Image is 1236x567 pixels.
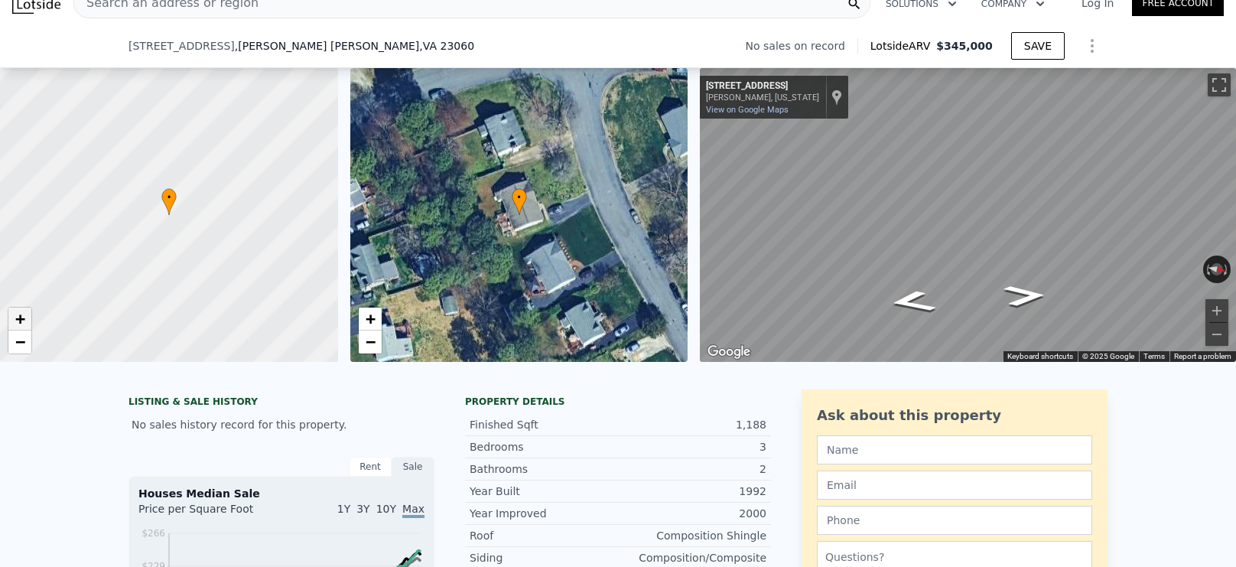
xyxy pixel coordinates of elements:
[1203,256,1212,283] button: Rotate counterclockwise
[138,486,424,501] div: Houses Median Sale
[512,188,527,215] div: •
[986,280,1064,311] path: Go North, Knotty Way Dr
[356,503,369,515] span: 3Y
[1174,352,1231,360] a: Report a problem
[470,484,618,499] div: Year Built
[831,89,842,106] a: Show location on map
[1082,352,1134,360] span: © 2025 Google
[376,503,396,515] span: 10Y
[359,308,382,331] a: Zoom in
[15,309,25,328] span: +
[700,68,1236,362] div: Street View
[1205,323,1228,346] button: Zoom out
[618,461,766,477] div: 2
[15,332,25,351] span: −
[1202,261,1231,278] button: Reset the view
[1007,351,1073,362] button: Keyboard shortcuts
[365,332,375,351] span: −
[700,68,1236,362] div: Map
[470,506,618,521] div: Year Improved
[618,550,766,565] div: Composition/Composite
[512,191,527,204] span: •
[618,439,766,455] div: 3
[470,461,618,477] div: Bathrooms
[706,80,819,93] div: [STREET_ADDRESS]
[618,506,766,521] div: 2000
[1077,31,1108,61] button: Show Options
[161,191,177,204] span: •
[128,411,434,438] div: No sales history record for this property.
[392,457,434,477] div: Sale
[817,435,1092,464] input: Name
[618,484,766,499] div: 1992
[1143,352,1165,360] a: Terms (opens in new tab)
[706,105,789,115] a: View on Google Maps
[1208,73,1231,96] button: Toggle fullscreen view
[470,439,618,455] div: Bedrooms
[936,40,993,52] span: $345,000
[161,188,177,215] div: •
[1205,299,1228,322] button: Zoom in
[349,457,392,477] div: Rent
[138,501,281,526] div: Price per Square Foot
[870,38,936,54] span: Lotside ARV
[235,38,474,54] span: , [PERSON_NAME] [PERSON_NAME]
[817,405,1092,426] div: Ask about this property
[470,528,618,543] div: Roof
[704,342,754,362] img: Google
[704,342,754,362] a: Open this area in Google Maps (opens a new window)
[470,550,618,565] div: Siding
[618,528,766,543] div: Composition Shingle
[402,503,424,518] span: Max
[706,93,819,103] div: [PERSON_NAME], [US_STATE]
[817,471,1092,500] input: Email
[8,331,31,354] a: Zoom out
[465,396,771,408] div: Property details
[141,528,165,539] tspan: $266
[128,38,235,54] span: [STREET_ADDRESS]
[359,331,382,354] a: Zoom out
[337,503,350,515] span: 1Y
[1223,256,1231,283] button: Rotate clockwise
[1011,32,1065,60] button: SAVE
[8,308,31,331] a: Zoom in
[128,396,434,411] div: LISTING & SALE HISTORY
[746,38,857,54] div: No sales on record
[419,40,474,52] span: , VA 23060
[868,285,956,318] path: Go Southeast, Knotty Way Dr
[470,417,618,432] div: Finished Sqft
[618,417,766,432] div: 1,188
[817,506,1092,535] input: Phone
[365,309,375,328] span: +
